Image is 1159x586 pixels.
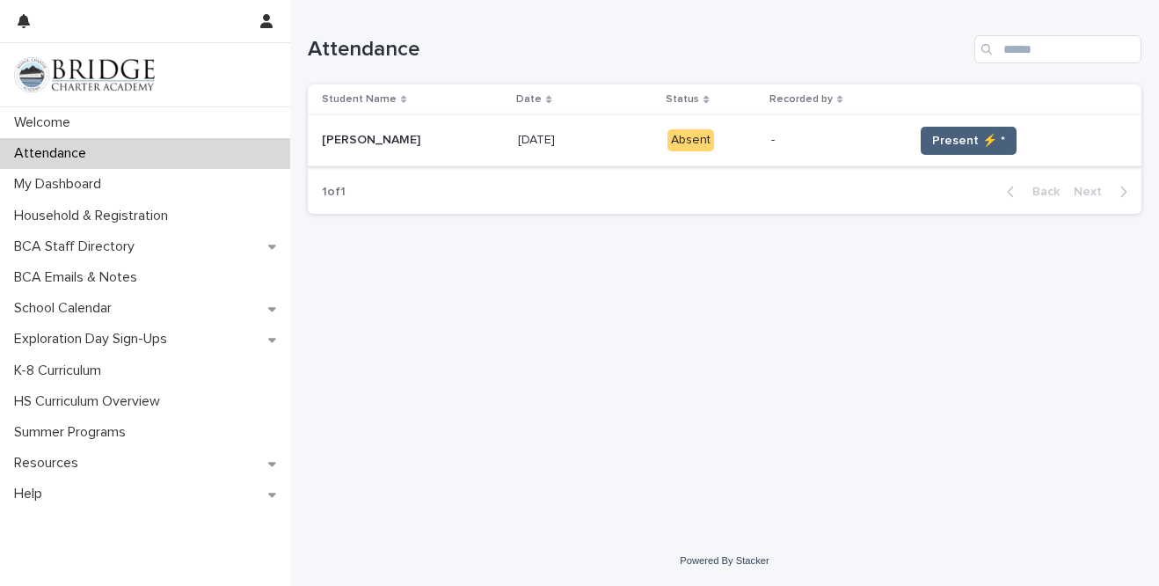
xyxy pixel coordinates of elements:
[7,269,151,286] p: BCA Emails & Notes
[7,486,56,502] p: Help
[666,90,699,109] p: Status
[322,129,424,148] p: [PERSON_NAME]
[7,238,149,255] p: BCA Staff Directory
[932,132,1005,150] span: Present ⚡ *
[7,424,140,441] p: Summer Programs
[667,129,714,151] div: Absent
[1074,186,1112,198] span: Next
[1022,186,1060,198] span: Back
[993,184,1067,200] button: Back
[516,90,542,109] p: Date
[680,555,769,566] a: Powered By Stacker
[14,57,155,92] img: V1C1m3IdTEidaUdm9Hs0
[7,393,174,410] p: HS Curriculum Overview
[322,90,397,109] p: Student Name
[308,115,1141,166] tr: [PERSON_NAME][PERSON_NAME] [DATE][DATE] Absent-Present ⚡ *
[7,145,100,162] p: Attendance
[769,90,833,109] p: Recorded by
[308,37,967,62] h1: Attendance
[7,300,126,317] p: School Calendar
[7,176,115,193] p: My Dashboard
[974,35,1141,63] input: Search
[7,331,181,348] p: Exploration Day Sign-Ups
[7,455,92,472] p: Resources
[308,171,360,214] p: 1 of 1
[7,208,182,224] p: Household & Registration
[518,129,558,148] p: [DATE]
[1067,184,1141,200] button: Next
[921,127,1017,155] button: Present ⚡ *
[771,133,900,148] p: -
[7,363,115,379] p: K-8 Curriculum
[7,114,84,131] p: Welcome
